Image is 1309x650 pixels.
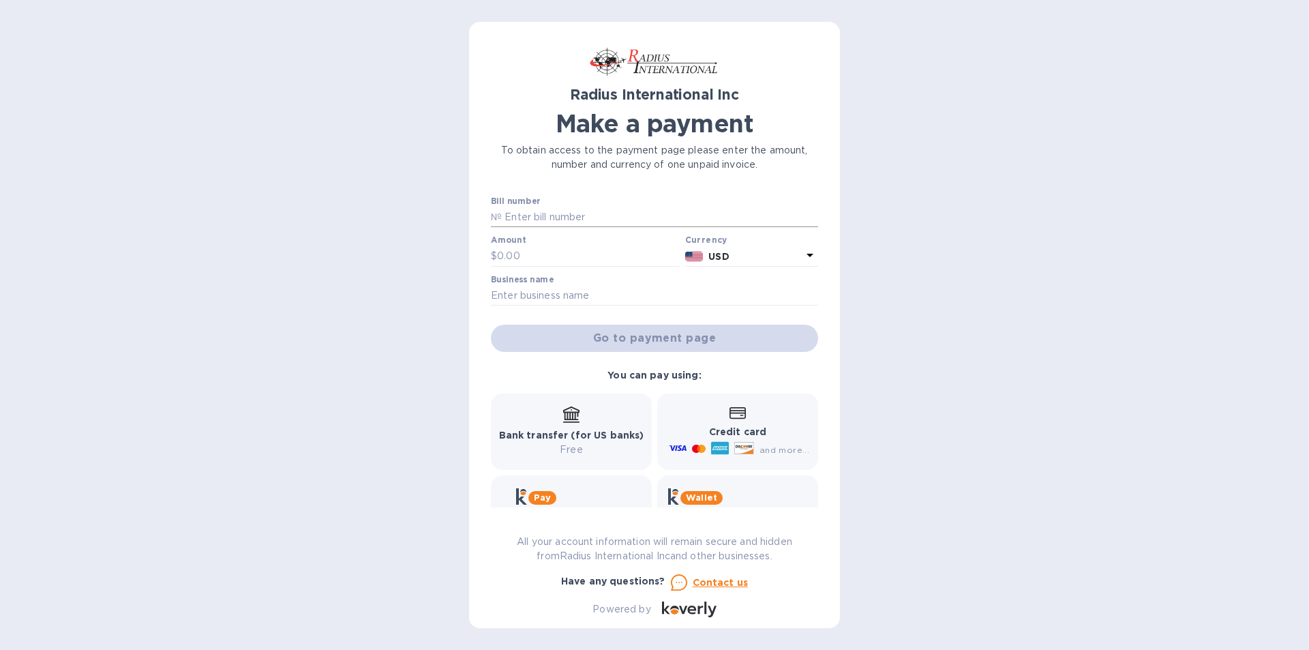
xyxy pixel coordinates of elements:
[686,492,717,503] b: Wallet
[570,86,739,103] b: Radius International Inc
[708,251,729,262] b: USD
[497,246,680,267] input: 0.00
[491,249,497,263] p: $
[502,207,818,228] input: Enter bill number
[709,426,766,437] b: Credit card
[491,276,554,284] label: Business name
[491,197,540,205] label: Bill number
[534,492,551,503] b: Pay
[759,445,809,455] span: and more...
[607,370,701,381] b: You can pay using:
[561,576,665,587] b: Have any questions?
[491,286,818,306] input: Enter business name
[491,143,818,172] p: To obtain access to the payment page please enter the amount, number and currency of one unpaid i...
[491,210,502,224] p: №
[592,602,650,617] p: Powered by
[499,443,644,457] p: Free
[499,430,644,441] b: Bank transfer (for US banks)
[491,535,818,563] p: All your account information will remain secure and hidden from Radius International Inc and othe...
[685,252,704,261] img: USD
[693,577,749,588] u: Contact us
[491,237,526,245] label: Amount
[491,109,818,138] h1: Make a payment
[685,235,727,245] b: Currency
